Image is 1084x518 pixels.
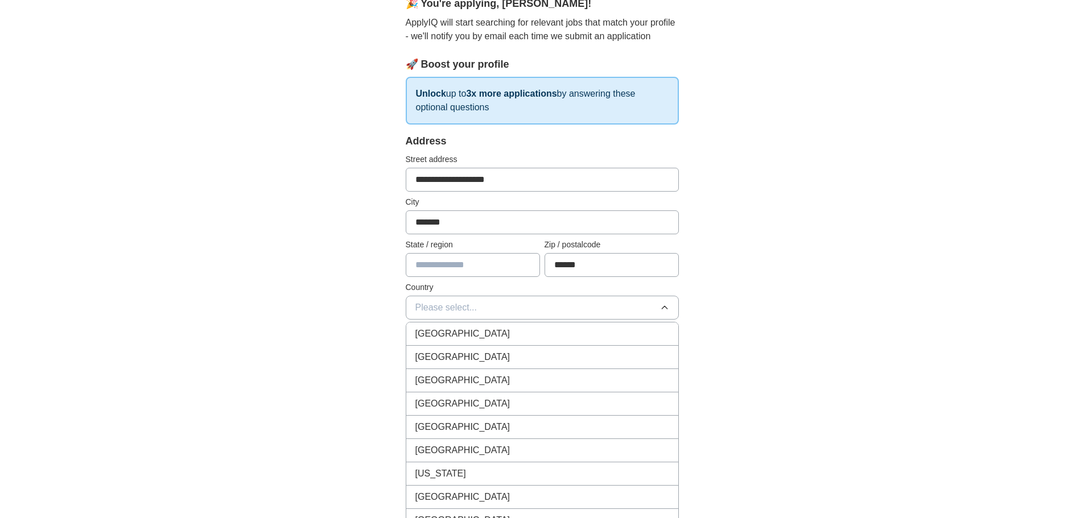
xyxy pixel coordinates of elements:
span: [GEOGRAPHIC_DATA] [415,327,510,341]
span: [GEOGRAPHIC_DATA] [415,490,510,504]
p: ApplyIQ will start searching for relevant jobs that match your profile - we'll notify you by emai... [406,16,679,43]
label: City [406,196,679,208]
span: [GEOGRAPHIC_DATA] [415,444,510,457]
span: [GEOGRAPHIC_DATA] [415,420,510,434]
span: [GEOGRAPHIC_DATA] [415,350,510,364]
div: 🚀 Boost your profile [406,57,679,72]
label: State / region [406,239,540,251]
label: Zip / postalcode [545,239,679,251]
p: up to by answering these optional questions [406,77,679,125]
span: [US_STATE] [415,467,466,480]
span: [GEOGRAPHIC_DATA] [415,397,510,411]
label: Street address [406,154,679,165]
strong: Unlock [416,89,446,98]
span: Please select... [415,301,477,314]
button: Please select... [406,296,679,320]
span: [GEOGRAPHIC_DATA] [415,374,510,387]
strong: 3x more applications [466,89,557,98]
label: Country [406,281,679,293]
div: Address [406,134,679,149]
